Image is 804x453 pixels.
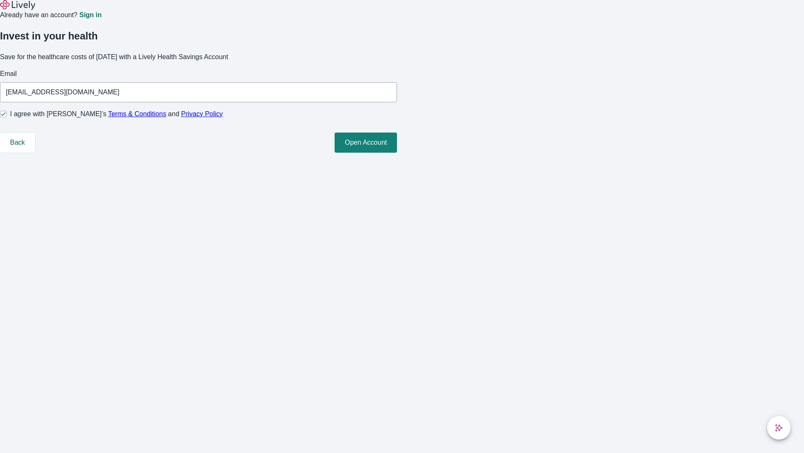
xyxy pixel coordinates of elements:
button: Open Account [335,133,397,153]
svg: Lively AI Assistant [775,424,783,432]
a: Sign in [79,12,101,18]
a: Terms & Conditions [108,110,166,117]
a: Privacy Policy [181,110,223,117]
button: chat [767,416,791,440]
span: I agree with [PERSON_NAME]’s and [10,109,223,119]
